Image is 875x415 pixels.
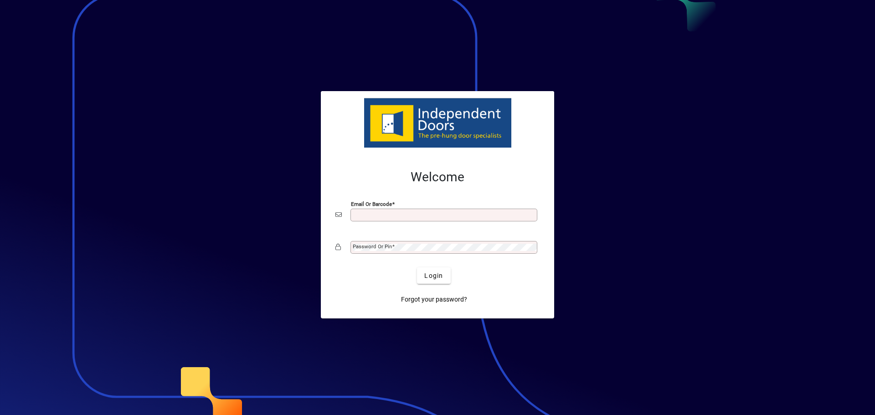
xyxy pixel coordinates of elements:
h2: Welcome [335,169,540,185]
span: Login [424,271,443,281]
mat-label: Email or Barcode [351,201,392,207]
mat-label: Password or Pin [353,243,392,250]
span: Forgot your password? [401,295,467,304]
button: Login [417,267,450,284]
a: Forgot your password? [397,291,471,307]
